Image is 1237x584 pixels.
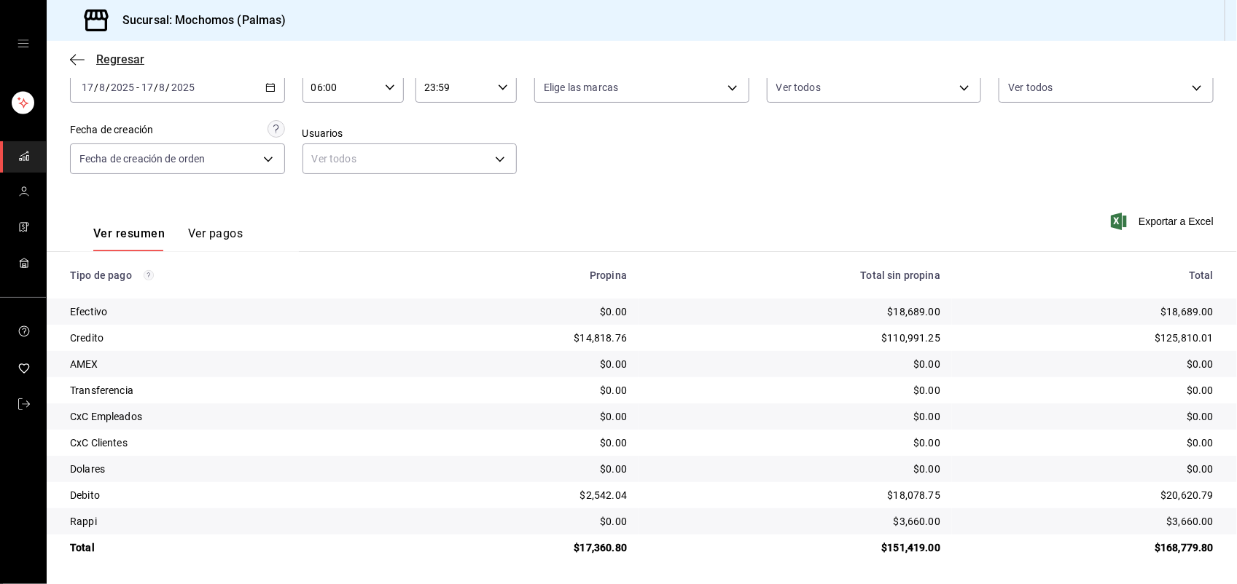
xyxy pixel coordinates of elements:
div: $0.00 [419,514,627,529]
button: open drawer [17,38,29,50]
button: Exportar a Excel [1114,213,1214,230]
div: $125,810.01 [964,331,1214,345]
span: Ver todos [776,80,821,95]
div: $18,689.00 [964,304,1214,319]
div: CxC Clientes [70,435,396,450]
span: / [154,82,158,93]
div: Debito [70,488,396,502]
label: Usuarios [303,129,518,139]
div: CxC Empleados [70,409,396,424]
span: Ver todos [1008,80,1053,95]
div: Total [964,269,1214,281]
div: $0.00 [419,435,627,450]
div: $0.00 [650,462,940,476]
svg: Los pagos realizados con Pay y otras terminales son montos brutos. [144,270,154,280]
div: $0.00 [650,435,940,450]
div: Total [70,540,396,555]
span: - [136,82,139,93]
div: AMEX [70,357,396,371]
div: Rappi [70,514,396,529]
div: Fecha de creación [70,122,153,138]
input: -- [159,82,166,93]
div: Dolares [70,462,396,476]
button: Regresar [70,52,144,66]
input: -- [98,82,106,93]
input: ---- [171,82,195,93]
span: Elige las marcas [544,80,618,95]
div: $2,542.04 [419,488,627,502]
div: Total sin propina [650,269,940,281]
div: $17,360.80 [419,540,627,555]
div: $0.00 [964,383,1214,398]
div: $0.00 [650,383,940,398]
div: $0.00 [419,462,627,476]
div: navigation tabs [93,226,243,251]
div: $14,818.76 [419,331,627,345]
input: ---- [110,82,135,93]
div: $0.00 [964,462,1214,476]
span: Fecha de creación de orden [79,151,205,166]
div: $3,660.00 [964,514,1214,529]
h3: Sucursal: Mochomos (Palmas) [111,12,286,29]
div: $18,689.00 [650,304,940,319]
div: $151,419.00 [650,540,940,555]
span: / [106,82,110,93]
div: $168,779.80 [964,540,1214,555]
div: $0.00 [419,409,627,424]
div: $3,660.00 [650,514,940,529]
div: $0.00 [419,383,627,398]
span: / [94,82,98,93]
div: $0.00 [419,357,627,371]
div: Efectivo [70,304,396,319]
div: Ver todos [303,143,518,174]
input: -- [141,82,154,93]
div: $0.00 [964,409,1214,424]
div: $0.00 [650,357,940,371]
button: Ver resumen [93,226,165,251]
div: $18,078.75 [650,488,940,502]
div: Credito [70,331,396,345]
div: Propina [419,269,627,281]
div: $0.00 [964,357,1214,371]
div: $0.00 [964,435,1214,450]
div: $20,620.79 [964,488,1214,502]
div: Transferencia [70,383,396,398]
div: $0.00 [419,304,627,319]
span: / [166,82,171,93]
div: $0.00 [650,409,940,424]
span: Regresar [96,52,144,66]
div: Tipo de pago [70,269,396,281]
div: $110,991.25 [650,331,940,345]
button: Ver pagos [188,226,243,251]
input: -- [81,82,94,93]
